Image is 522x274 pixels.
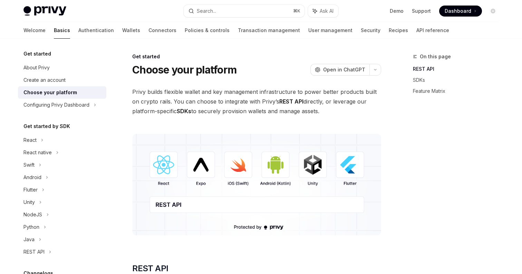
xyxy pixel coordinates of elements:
div: Search... [197,7,216,15]
a: REST API [413,63,504,75]
button: Search...⌘K [184,5,304,17]
h5: Get started by SDK [23,122,70,130]
a: Create an account [18,74,106,86]
div: React [23,136,37,144]
a: Welcome [23,22,46,39]
h1: Choose your platform [132,63,236,76]
a: SDKs [413,75,504,86]
a: Support [412,8,431,14]
button: Ask AI [308,5,338,17]
a: Transaction management [238,22,300,39]
a: Recipes [389,22,408,39]
a: API reference [416,22,449,39]
a: Wallets [122,22,140,39]
a: Demo [390,8,404,14]
span: Open in ChatGPT [323,66,365,73]
div: Android [23,173,41,182]
div: NodeJS [23,211,42,219]
a: Choose your platform [18,86,106,99]
strong: SDKs [177,108,191,115]
div: About Privy [23,63,50,72]
div: REST API [23,248,45,256]
a: Dashboard [439,6,482,17]
div: Flutter [23,186,38,194]
div: Create an account [23,76,66,84]
strong: REST API [279,98,303,105]
img: images/Platform2.png [132,134,381,235]
div: Python [23,223,39,231]
a: Authentication [78,22,114,39]
span: Ask AI [320,8,333,14]
a: Connectors [148,22,176,39]
div: Swift [23,161,35,169]
span: ⌘ K [293,8,300,14]
div: Java [23,235,35,244]
div: React native [23,148,52,157]
a: Basics [54,22,70,39]
div: Configuring Privy Dashboard [23,101,89,109]
button: Open in ChatGPT [310,64,369,76]
div: Unity [23,198,35,206]
button: Toggle dark mode [487,6,499,17]
a: Security [361,22,380,39]
div: Get started [132,53,381,60]
div: Choose your platform [23,88,77,97]
a: User management [308,22,352,39]
a: Feature Matrix [413,86,504,97]
a: About Privy [18,61,106,74]
a: Policies & controls [185,22,230,39]
span: Privy builds flexible wallet and key management infrastructure to power better products built on ... [132,87,381,116]
img: light logo [23,6,66,16]
h5: Get started [23,50,51,58]
span: Dashboard [445,8,471,14]
span: REST API [132,263,168,274]
span: On this page [420,52,451,61]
